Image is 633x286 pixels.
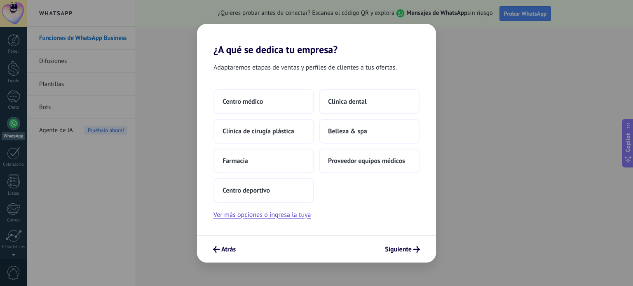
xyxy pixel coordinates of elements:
[213,209,311,220] button: Ver más opciones o ingresa la tuya
[213,62,397,73] span: Adaptaremos etapas de ventas y perfiles de clientes a tus ofertas.
[328,127,367,135] span: Belleza & spa
[223,186,270,195] span: Centro deportivo
[213,119,314,144] button: Clínica de cirugía plástica
[213,178,314,203] button: Centro deportivo
[223,127,294,135] span: Clínica de cirugía plástica
[223,157,248,165] span: Farmacia
[328,98,367,106] span: Clínica dental
[381,242,424,256] button: Siguiente
[328,157,405,165] span: Proveedor equipos médicos
[319,119,420,144] button: Belleza & spa
[385,246,412,252] span: Siguiente
[213,89,314,114] button: Centro médico
[209,242,239,256] button: Atrás
[223,98,263,106] span: Centro médico
[319,149,420,173] button: Proveedor equipos médicos
[221,246,236,252] span: Atrás
[197,24,436,56] h2: ¿A qué se dedica tu empresa?
[213,149,314,173] button: Farmacia
[319,89,420,114] button: Clínica dental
